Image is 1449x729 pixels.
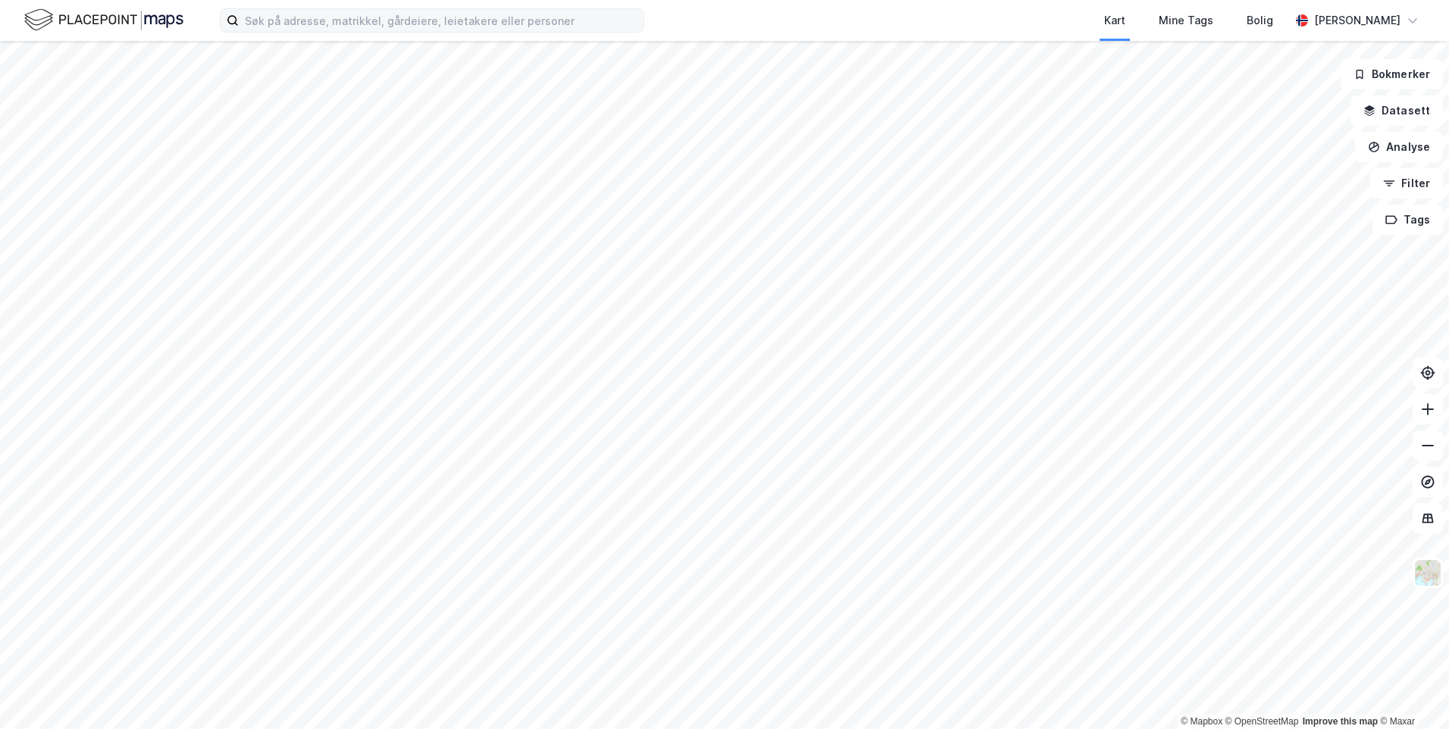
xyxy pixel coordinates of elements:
div: Kontrollprogram for chat [1373,656,1449,729]
button: Tags [1372,205,1443,235]
button: Datasett [1350,95,1443,126]
iframe: Chat Widget [1373,656,1449,729]
img: logo.f888ab2527a4732fd821a326f86c7f29.svg [24,7,183,33]
a: Mapbox [1181,716,1222,727]
a: Improve this map [1303,716,1378,727]
button: Filter [1370,168,1443,199]
a: OpenStreetMap [1225,716,1299,727]
input: Søk på adresse, matrikkel, gårdeiere, leietakere eller personer [239,9,643,32]
div: Kart [1104,11,1125,30]
div: [PERSON_NAME] [1314,11,1400,30]
button: Bokmerker [1341,59,1443,89]
div: Bolig [1247,11,1273,30]
img: Z [1413,558,1442,587]
button: Analyse [1355,132,1443,162]
div: Mine Tags [1159,11,1213,30]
